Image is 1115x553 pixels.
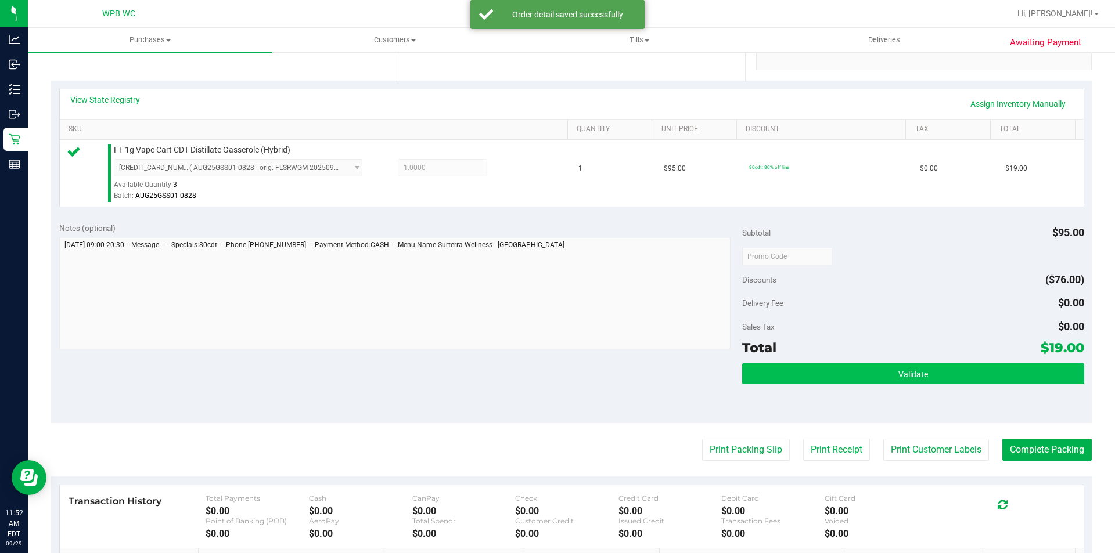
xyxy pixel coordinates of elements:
[825,505,928,516] div: $0.00
[1002,439,1092,461] button: Complete Packing
[9,133,20,145] inline-svg: Retail
[59,223,116,233] span: Notes (optional)
[825,528,928,539] div: $0.00
[742,269,776,290] span: Discounts
[803,439,870,461] button: Print Receipt
[517,28,761,52] a: Tills
[206,505,309,516] div: $0.00
[1058,320,1084,332] span: $0.00
[746,125,901,134] a: Discount
[412,516,516,525] div: Total Spendr
[12,460,46,495] iframe: Resource center
[742,228,771,237] span: Subtotal
[664,163,686,174] span: $95.00
[412,494,516,503] div: CanPay
[1058,297,1084,309] span: $0.00
[920,163,938,174] span: $0.00
[742,363,1084,384] button: Validate
[9,158,20,170] inline-svg: Reports
[742,298,783,308] span: Delivery Fee
[749,164,789,170] span: 80cdt: 80% off line
[1041,339,1084,356] span: $19.00
[1017,9,1093,18] span: Hi, [PERSON_NAME]!
[742,339,776,356] span: Total
[5,539,23,548] p: 09/29
[309,516,412,525] div: AeroPay
[618,516,722,525] div: Issued Credit
[515,505,618,516] div: $0.00
[1005,163,1027,174] span: $19.00
[661,125,732,134] a: Unit Price
[114,191,134,200] span: Batch:
[898,370,928,379] span: Validate
[618,528,722,539] div: $0.00
[999,125,1070,134] a: Total
[825,494,928,503] div: Gift Card
[742,248,832,265] input: Promo Code
[412,528,516,539] div: $0.00
[515,516,618,525] div: Customer Credit
[173,180,177,189] span: 3
[102,9,135,19] span: WPB WC
[206,528,309,539] div: $0.00
[206,516,309,525] div: Point of Banking (POB)
[618,505,722,516] div: $0.00
[762,28,1006,52] a: Deliveries
[721,528,825,539] div: $0.00
[272,28,517,52] a: Customers
[1045,273,1084,285] span: ($76.00)
[825,516,928,525] div: Voided
[28,28,272,52] a: Purchases
[70,94,140,106] a: View State Registry
[499,9,636,20] div: Order detail saved successfully
[1052,226,1084,238] span: $95.00
[114,176,375,199] div: Available Quantity:
[9,109,20,120] inline-svg: Outbound
[721,494,825,503] div: Debit Card
[853,35,916,45] span: Deliveries
[9,59,20,70] inline-svg: Inbound
[702,439,790,461] button: Print Packing Slip
[412,505,516,516] div: $0.00
[721,516,825,525] div: Transaction Fees
[883,439,989,461] button: Print Customer Labels
[135,191,196,200] span: AUG25GSS01-0828
[28,35,272,45] span: Purchases
[963,94,1073,114] a: Assign Inventory Manually
[1010,36,1081,49] span: Awaiting Payment
[206,494,309,503] div: Total Payments
[273,35,516,45] span: Customers
[9,34,20,45] inline-svg: Analytics
[577,125,648,134] a: Quantity
[309,494,412,503] div: Cash
[618,494,722,503] div: Credit Card
[517,35,761,45] span: Tills
[578,163,582,174] span: 1
[114,144,290,156] span: FT 1g Vape Cart CDT Distillate Gasserole (Hybrid)
[515,528,618,539] div: $0.00
[742,322,775,331] span: Sales Tax
[309,505,412,516] div: $0.00
[515,494,618,503] div: Check
[915,125,986,134] a: Tax
[69,125,563,134] a: SKU
[5,508,23,539] p: 11:52 AM EDT
[721,505,825,516] div: $0.00
[9,84,20,95] inline-svg: Inventory
[309,528,412,539] div: $0.00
